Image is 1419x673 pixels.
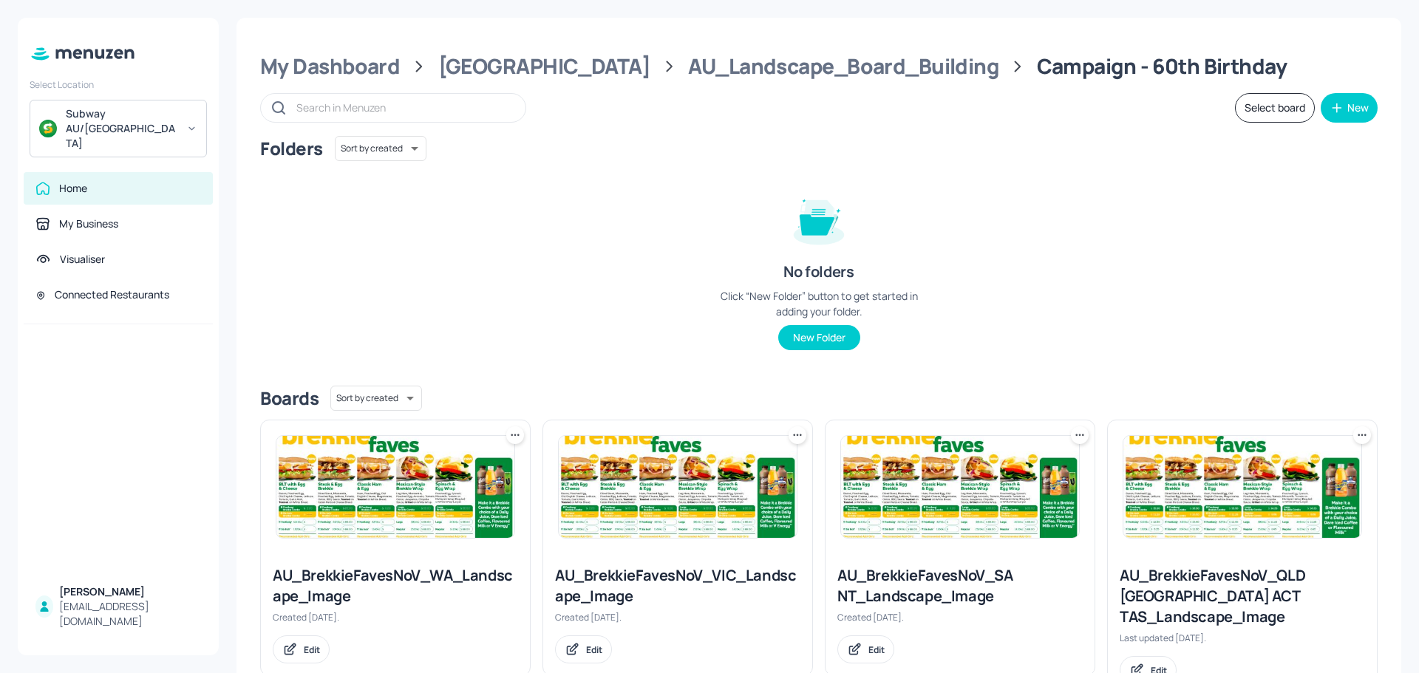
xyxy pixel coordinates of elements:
div: Visualiser [60,252,105,267]
img: 2025-08-13-1755052488882tu52zlxrh0d.jpeg [559,436,797,538]
div: Edit [586,643,602,656]
div: No folders [783,262,854,282]
img: 2025-08-14-175514661442377zu8y18a7v.jpeg [1123,436,1361,538]
div: Created [DATE]. [837,611,1083,624]
div: My Business [59,216,118,231]
div: [GEOGRAPHIC_DATA] [438,53,650,80]
button: New Folder [778,325,860,350]
img: 2025-08-13-1755052488882tu52zlxrh0d.jpeg [276,436,514,538]
div: [EMAIL_ADDRESS][DOMAIN_NAME] [59,599,201,629]
button: Select board [1235,93,1315,123]
img: 2025-08-13-1755052488882tu52zlxrh0d.jpeg [841,436,1079,538]
div: AU_BrekkieFavesNoV_VIC_Landscape_Image [555,565,800,607]
div: Select Location [30,78,207,91]
div: Subway AU/[GEOGRAPHIC_DATA] [66,106,177,151]
div: Connected Restaurants [55,287,169,302]
button: New [1321,93,1378,123]
div: Home [59,181,87,196]
div: Created [DATE]. [273,611,518,624]
div: [PERSON_NAME] [59,584,201,599]
div: AU_BrekkieFavesNoV_QLD [GEOGRAPHIC_DATA] ACT TAS_Landscape_Image [1120,565,1365,627]
div: Last updated [DATE]. [1120,632,1365,644]
div: New [1347,103,1369,113]
div: Click “New Folder” button to get started in adding your folder. [708,288,930,319]
img: avatar [39,120,57,137]
div: Sort by created [335,134,426,163]
div: Campaign - 60th Birthday [1037,53,1287,80]
div: Edit [868,643,885,656]
div: Created [DATE]. [555,611,800,624]
div: Boards [260,386,319,410]
div: Folders [260,137,323,160]
div: AU_BrekkieFavesNoV_SA NT_Landscape_Image [837,565,1083,607]
div: My Dashboard [260,53,400,80]
div: Sort by created [330,383,422,413]
div: Edit [304,643,320,656]
div: AU_Landscape_Board_Building [688,53,998,80]
img: folder-empty [782,182,856,256]
input: Search in Menuzen [296,97,511,118]
div: AU_BrekkieFavesNoV_WA_Landscape_Image [273,565,518,607]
